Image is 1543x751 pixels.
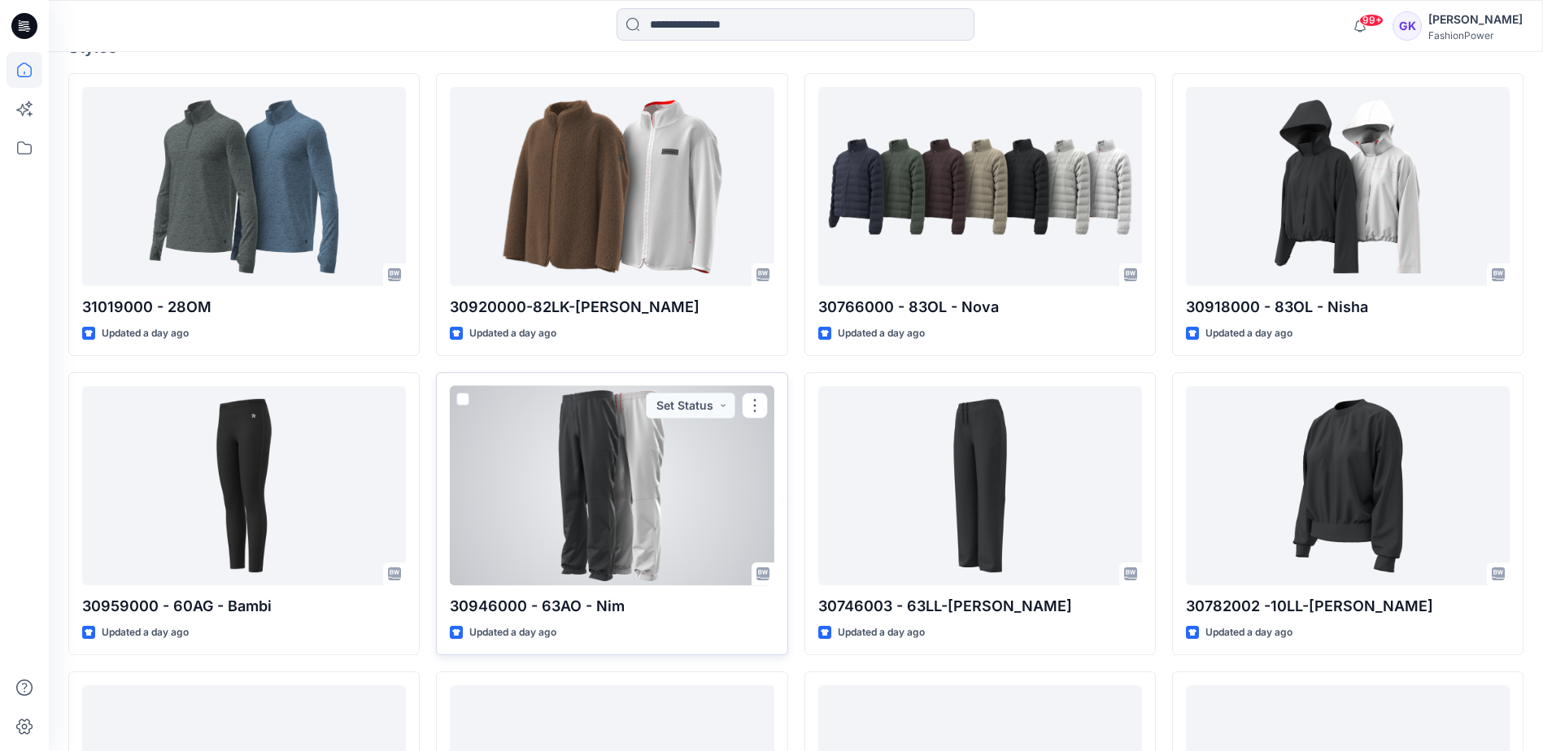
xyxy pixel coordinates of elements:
[838,624,925,641] p: Updated a day ago
[1186,386,1510,585] a: 30782002 -10LL-Maggie
[1186,296,1510,319] p: 30918000 - 83OL - Nisha
[1186,87,1510,286] a: 30918000 - 83OL - Nisha
[818,296,1142,319] p: 30766000 - 83OL - Nova
[1205,325,1292,342] p: Updated a day ago
[82,87,406,286] a: 31019000 - 28OM
[450,595,774,618] p: 30946000 - 63AO - Nim
[469,624,556,641] p: Updated a day ago
[1428,29,1523,41] div: FashionPower
[82,296,406,319] p: 31019000 - 28OM
[82,595,406,618] p: 30959000 - 60AG - Bambi
[1205,624,1292,641] p: Updated a day ago
[450,386,774,585] a: 30946000 - 63AO - Nim
[469,325,556,342] p: Updated a day ago
[818,595,1142,618] p: 30746003 - 63LL-[PERSON_NAME]
[818,87,1142,286] a: 30766000 - 83OL - Nova
[1393,11,1422,41] div: GK
[102,325,189,342] p: Updated a day ago
[82,386,406,585] a: 30959000 - 60AG - Bambi
[838,325,925,342] p: Updated a day ago
[450,296,774,319] p: 30920000-82LK-[PERSON_NAME]
[1359,14,1384,27] span: 99+
[1186,595,1510,618] p: 30782002 -10LL-[PERSON_NAME]
[1428,10,1523,29] div: [PERSON_NAME]
[102,624,189,641] p: Updated a day ago
[450,87,774,286] a: 30920000-82LK-Carmen
[818,386,1142,585] a: 30746003 - 63LL-Lola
